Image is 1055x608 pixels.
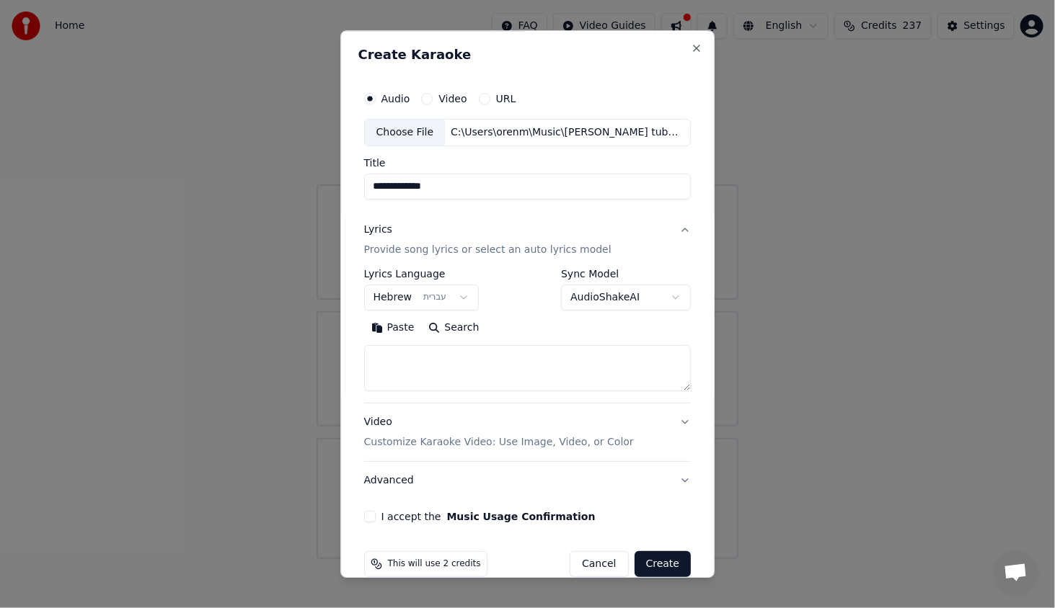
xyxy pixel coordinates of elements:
[445,125,690,140] div: C:\Users\orenm\Music\[PERSON_NAME] tube3.mp3
[364,269,692,403] div: LyricsProvide song lyrics or select an auto lyrics model
[364,403,692,461] button: VideoCustomize Karaoke Video: Use Image, Video, or Color
[364,243,612,257] p: Provide song lyrics or select an auto lyrics model
[364,269,479,279] label: Lyrics Language
[570,551,628,577] button: Cancel
[364,316,422,339] button: Paste
[439,94,467,104] label: Video
[561,269,691,279] label: Sync Model
[364,223,392,237] div: Lyrics
[365,120,446,146] div: Choose File
[364,211,692,269] button: LyricsProvide song lyrics or select an auto lyrics model
[447,511,596,522] button: I accept the
[388,558,481,570] span: This will use 2 credits
[364,435,634,450] p: Customize Karaoke Video: Use Image, Video, or Color
[381,94,410,104] label: Audio
[364,158,692,168] label: Title
[496,94,516,104] label: URL
[364,462,692,499] button: Advanced
[422,316,487,339] button: Search
[381,511,596,522] label: I accept the
[358,48,697,61] h2: Create Karaoke
[364,415,634,450] div: Video
[635,551,692,577] button: Create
